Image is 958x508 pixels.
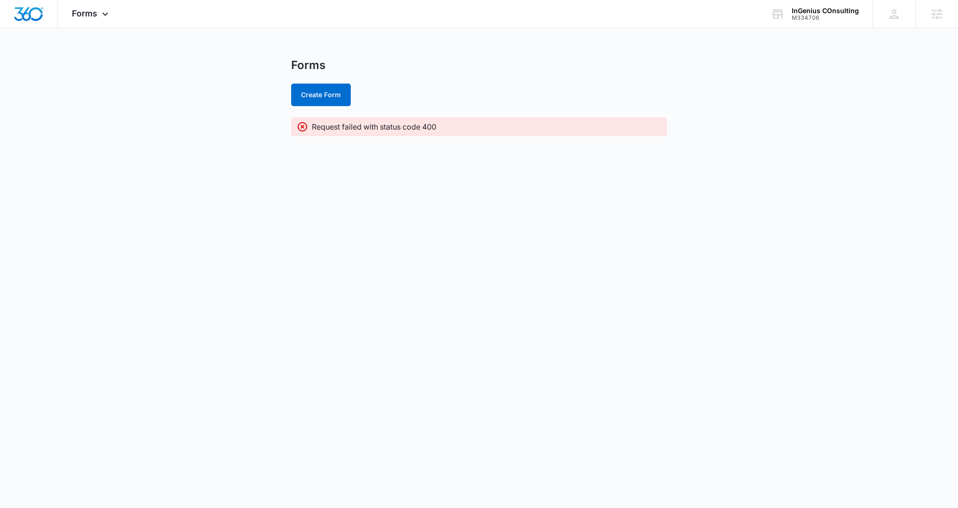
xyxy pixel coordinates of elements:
[291,58,325,72] h1: Forms
[312,121,436,132] p: Request failed with status code 400
[792,15,859,21] div: account id
[792,7,859,15] div: account name
[291,84,351,106] button: Create Form
[72,8,97,18] span: Forms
